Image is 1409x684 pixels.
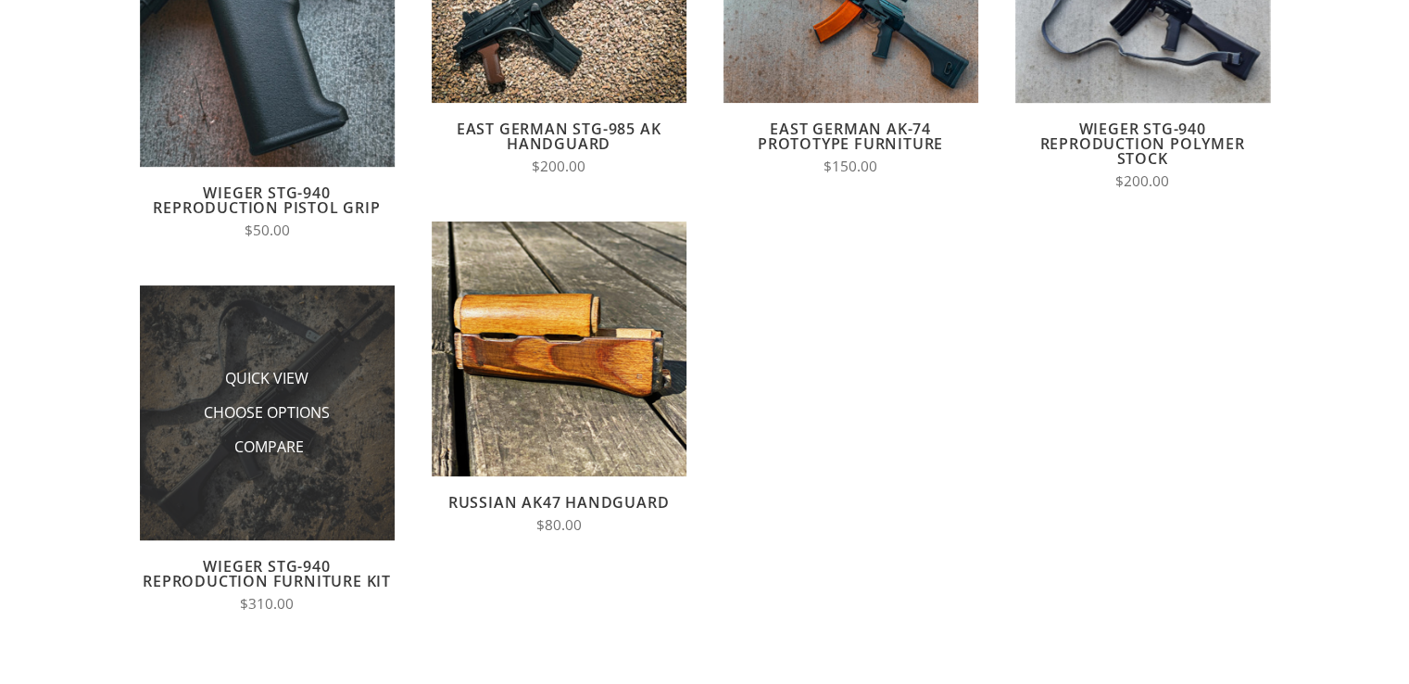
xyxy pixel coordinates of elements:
[143,556,391,591] a: Wieger STG-940 Reproduction Furniture Kit
[457,119,661,154] a: East German STG-985 AK Handguard
[1040,119,1245,169] a: Wieger STG-940 Reproduction Polymer Stock
[204,402,330,423] a: Choose Options
[532,157,585,176] span: $200.00
[1115,171,1169,191] span: $200.00
[432,222,686,476] img: Russian AK47 Handguard
[234,437,304,460] span: Compare
[204,402,330,425] span: Choose Options
[536,515,582,535] span: $80.00
[153,183,380,218] a: Wieger STG-940 Reproduction Pistol Grip
[448,492,670,513] a: Russian AK47 Handguard
[824,157,877,176] span: $150.00
[240,594,294,614] span: $310.00
[758,119,943,154] a: East German AK-74 Prototype Furniture
[245,221,290,240] span: $50.00
[225,369,308,392] span: Quick View
[140,285,395,540] img: Wieger STG-940 Reproduction Furniture Kit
